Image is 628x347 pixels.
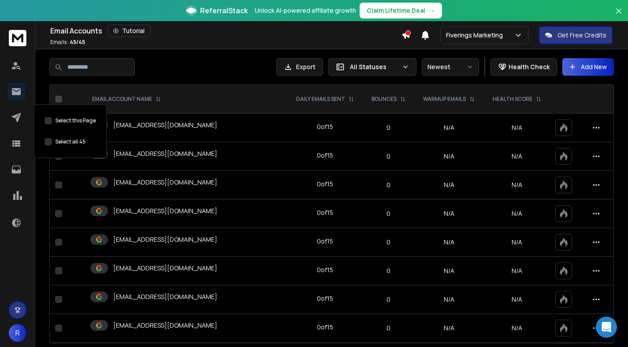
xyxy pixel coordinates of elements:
div: 0 of 15 [317,180,333,188]
button: Get Free Credits [539,26,613,44]
p: N/A [489,209,545,218]
p: 0 [368,152,409,161]
td: N/A [414,114,484,142]
p: 0 [368,295,409,304]
td: N/A [414,228,484,257]
p: WARMUP EMAILS [423,96,466,103]
td: N/A [414,257,484,285]
span: → [429,6,435,15]
button: R [9,324,26,342]
div: 0 of 15 [317,237,333,246]
p: N/A [489,123,545,132]
label: Select all 45 [56,138,86,145]
p: [EMAIL_ADDRESS][DOMAIN_NAME] [113,321,217,330]
span: ReferralStack [200,5,248,16]
div: Open Intercom Messenger [596,317,617,338]
td: N/A [414,171,484,199]
button: Export [276,58,323,76]
p: N/A [489,295,545,304]
div: Email Accounts [50,25,401,37]
p: [EMAIL_ADDRESS][DOMAIN_NAME] [113,264,217,273]
p: 0 [368,324,409,332]
p: [EMAIL_ADDRESS][DOMAIN_NAME] [113,235,217,244]
p: 0 [368,209,409,218]
p: 0 [368,123,409,132]
p: Unlock AI-powered affiliate growth [255,6,356,15]
div: 0 of 15 [317,151,333,160]
td: N/A [414,285,484,314]
p: N/A [489,181,545,189]
p: [EMAIL_ADDRESS][DOMAIN_NAME] [113,178,217,187]
p: N/A [489,266,545,275]
p: 0 [368,181,409,189]
button: Claim Lifetime Deal→ [360,3,442,18]
p: BOUNCES [372,96,397,103]
button: Newest [422,58,479,76]
p: Get Free Credits [557,31,606,40]
button: Close banner [613,5,624,26]
div: 0 of 15 [317,323,333,332]
p: N/A [489,324,545,332]
button: Health Check [491,58,557,76]
td: N/A [414,314,484,343]
div: EMAIL ACCOUNT NAME [92,96,161,103]
div: 0 of 15 [317,294,333,303]
p: Emails : [50,39,85,46]
td: N/A [414,142,484,171]
button: Add New [562,58,614,76]
p: HEALTH SCORE [493,96,532,103]
p: N/A [489,238,545,247]
p: Health Check [509,63,550,71]
p: 0 [368,266,409,275]
div: 0 of 15 [317,208,333,217]
div: 0 of 15 [317,266,333,274]
p: [EMAIL_ADDRESS][DOMAIN_NAME] [113,292,217,301]
button: Tutorial [108,25,150,37]
td: N/A [414,199,484,228]
p: [EMAIL_ADDRESS][DOMAIN_NAME] [113,149,217,158]
p: N/A [489,152,545,161]
p: [EMAIL_ADDRESS][DOMAIN_NAME] [113,121,217,129]
p: 0 [368,238,409,247]
span: 45 / 45 [70,38,85,46]
div: 0 of 15 [317,122,333,131]
p: DAILY EMAILS SENT [296,96,345,103]
p: Fiverings Marketing [446,31,506,40]
p: All Statuses [350,63,398,71]
label: Select this Page [56,117,96,124]
p: [EMAIL_ADDRESS][DOMAIN_NAME] [113,207,217,215]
